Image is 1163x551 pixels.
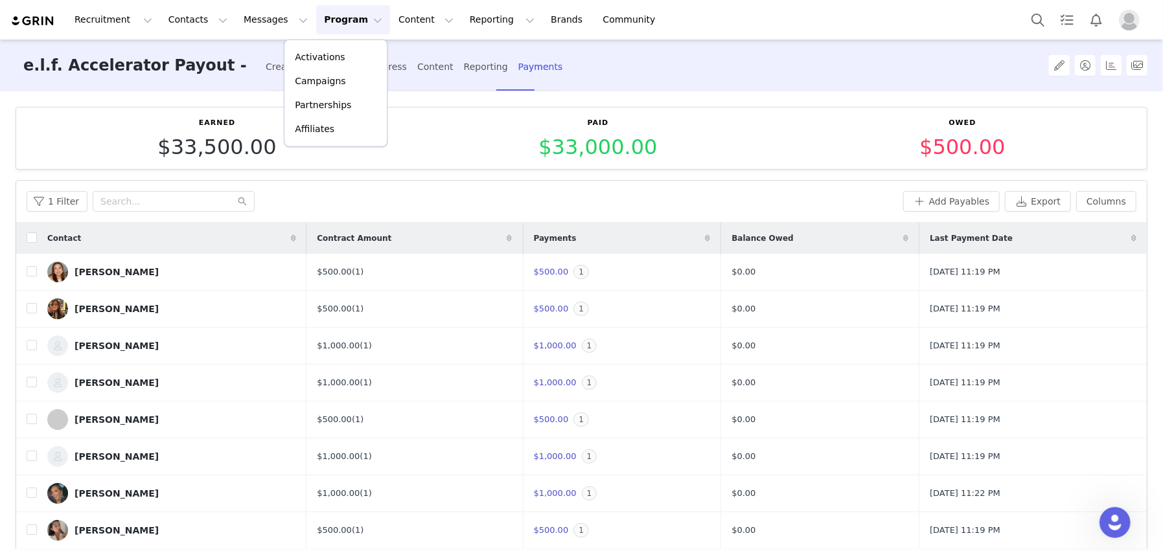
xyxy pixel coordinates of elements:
a: grin logo [10,15,56,27]
button: Program [316,5,390,34]
span: 1 [582,376,597,390]
div: [PERSON_NAME] [75,488,159,499]
span: 1 [582,486,597,500]
button: Reporting [462,5,542,34]
span: $500.00 [534,304,569,313]
p: Owed [919,118,1005,129]
a: (1) [360,341,371,350]
img: 0137031d-f2c9-473c-a1ee-34f1592a306e--s.jpg [47,335,68,356]
h3: e.l.f. Accelerator Payout - [DATE] [23,39,250,92]
div: [PERSON_NAME] [75,304,159,314]
p: Activations [295,51,345,64]
span: 1 [573,265,589,279]
button: Export [1005,191,1071,212]
div: [PERSON_NAME] [75,451,159,462]
span: 1 [573,523,589,537]
span: $0.00 [731,302,755,315]
div: [PERSON_NAME] [75,341,159,351]
div: $1,000.00 [317,450,512,463]
span: $500.00 [534,267,569,276]
span: Payments [534,232,577,244]
img: 1dff1f64-3288-437c-b114-71bf3ea4fdcc--s.jpg [47,446,68,467]
span: 1 [582,449,597,464]
span: 1 [573,302,589,316]
img: f7eefab4-5a64-4e0f-9593-e4354c1a2bbd.jpg [47,483,68,504]
a: [PERSON_NAME] [47,298,296,319]
span: $0.00 [731,339,755,352]
div: [PERSON_NAME] [75,414,159,425]
div: Content [417,50,454,84]
p: Partnerships [295,98,351,112]
span: $0.00 [731,413,755,426]
span: Contract Amount [317,232,391,244]
div: $500.00 [317,265,512,278]
span: [DATE] 11:22 PM [930,487,1000,500]
button: Profile [1111,10,1153,30]
span: [DATE] 11:19 PM [930,376,1000,389]
span: $1,000.00 [534,451,577,461]
img: placeholder-profile.jpg [1119,10,1140,30]
img: 8c11a04b-55ca-4089-90b9-965de0c8702e.jpg [47,298,68,319]
a: [PERSON_NAME] [47,483,296,504]
span: [DATE] 11:19 PM [930,413,1000,426]
button: Columns [1076,191,1136,212]
div: $1,000.00 [317,339,512,352]
a: [PERSON_NAME] [47,520,296,541]
span: $500.00 [534,414,569,424]
div: $500.00 [317,524,512,537]
button: Add Payables [903,191,1000,212]
a: Community [595,5,669,34]
a: (1) [352,525,363,535]
iframe: Intercom live chat [1100,507,1131,538]
button: Recruitment [67,5,160,34]
div: $500.00 [317,302,512,315]
div: $1,000.00 [317,487,512,500]
span: 1 [573,412,589,427]
input: Search... [93,191,255,212]
span: Balance Owed [731,232,793,244]
div: [PERSON_NAME] [75,377,159,388]
a: Tasks [1053,5,1081,34]
span: $0.00 [731,524,755,537]
span: [DATE] 11:19 PM [930,302,1000,315]
a: [PERSON_NAME] [47,372,296,393]
span: $0.00 [731,265,755,278]
a: (1) [352,267,363,276]
p: Earned [157,118,276,129]
button: Notifications [1082,5,1111,34]
span: $500.00 [534,525,569,535]
a: (1) [352,304,363,313]
a: (1) [352,414,363,424]
span: [DATE] 11:19 PM [930,265,1000,278]
button: Search [1024,5,1052,34]
button: Messages [236,5,316,34]
span: $1,000.00 [534,377,577,387]
div: Creators [266,50,305,84]
a: (1) [360,488,371,498]
a: (1) [360,377,371,387]
button: 1 Filter [27,191,87,212]
img: f439ba1c-0fc2-4a64-95f9-ede305e51372--s.jpg [47,372,68,393]
span: $0.00 [731,487,755,500]
span: $33,500.00 [157,135,276,159]
img: fc905046-563d-4b80-85da-aff633fc26b4.jpg [47,262,68,282]
a: [PERSON_NAME] [47,409,296,430]
i: icon: search [238,197,247,206]
a: [PERSON_NAME] [47,262,296,282]
div: [PERSON_NAME] [75,267,159,277]
span: $0.00 [731,376,755,389]
div: $500.00 [317,413,512,426]
div: $1,000.00 [317,376,512,389]
div: [PERSON_NAME] [75,525,159,535]
button: Content [391,5,461,34]
p: Campaigns [295,74,345,88]
a: Brands [543,5,594,34]
p: Paid [538,118,657,129]
span: $1,000.00 [534,341,577,350]
div: Payments [518,50,563,84]
span: [DATE] 11:19 PM [930,450,1000,463]
span: 1 [582,339,597,353]
span: Contact [47,232,81,244]
span: [DATE] 11:19 PM [930,339,1000,352]
span: $1,000.00 [534,488,577,498]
